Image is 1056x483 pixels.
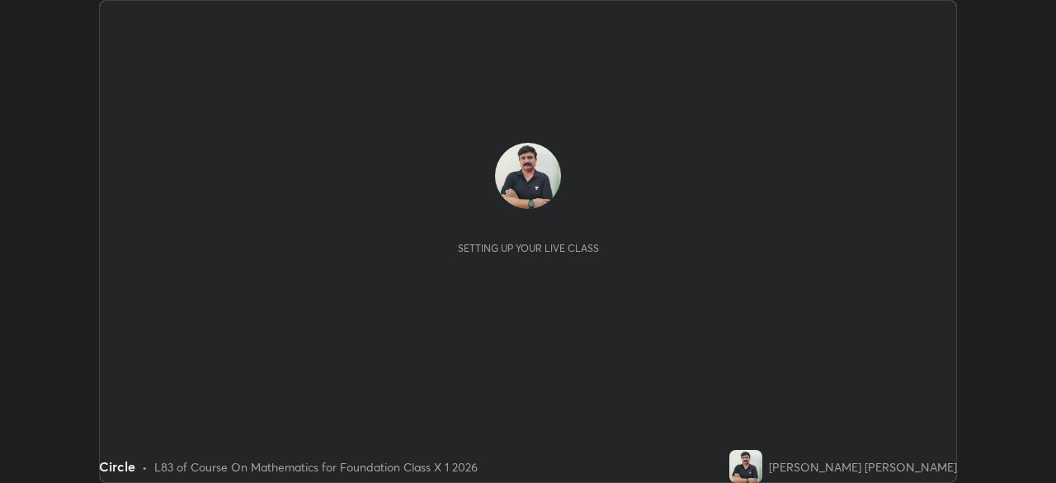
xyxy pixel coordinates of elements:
[142,458,148,476] div: •
[154,458,478,476] div: L83 of Course On Mathematics for Foundation Class X 1 2026
[729,450,762,483] img: 3f6f0e4d6c5b4ce592106cb56bccfedf.jpg
[769,458,957,476] div: [PERSON_NAME] [PERSON_NAME]
[458,242,599,254] div: Setting up your live class
[99,457,135,476] div: Circle
[495,143,561,209] img: 3f6f0e4d6c5b4ce592106cb56bccfedf.jpg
